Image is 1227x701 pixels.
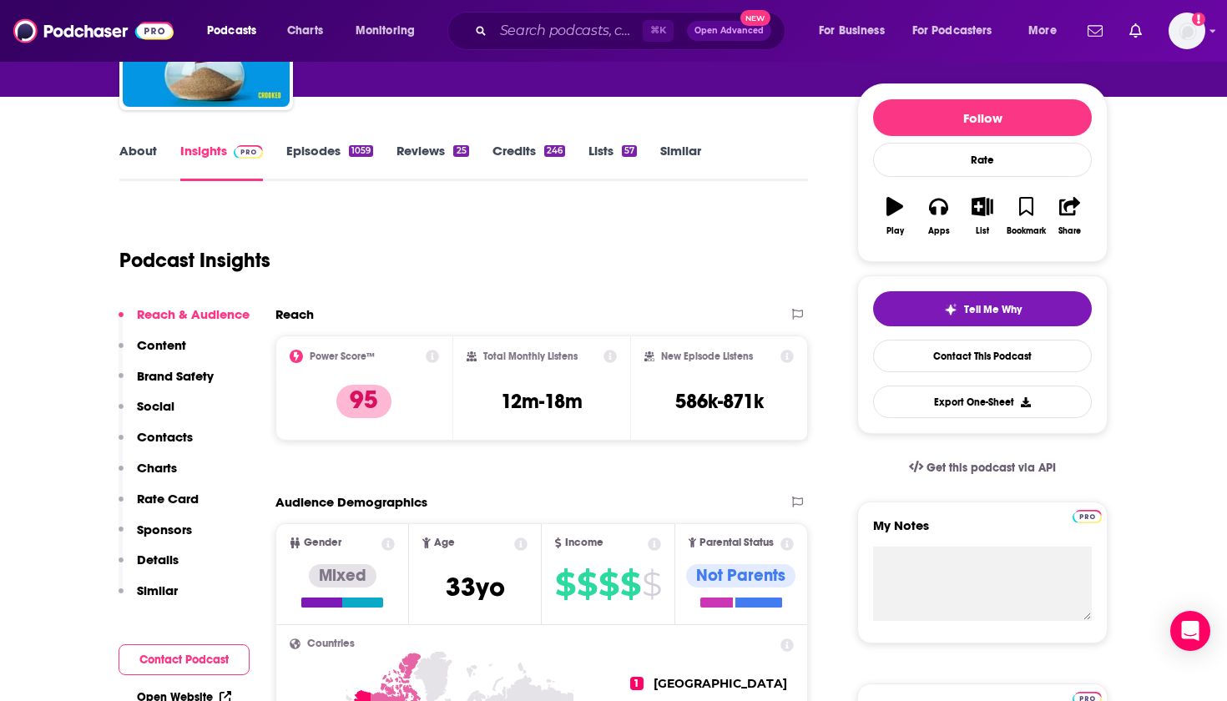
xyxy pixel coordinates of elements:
div: 246 [544,145,565,157]
div: Rate [873,143,1092,177]
button: Content [119,337,186,368]
button: Similar [119,582,178,613]
div: Open Intercom Messenger [1170,611,1210,651]
p: Similar [137,582,178,598]
div: Search podcasts, credits, & more... [463,12,801,50]
span: Open Advanced [694,27,764,35]
div: Not Parents [686,564,795,588]
h2: Power Score™ [310,350,375,362]
div: 57 [622,145,637,157]
a: Episodes1059 [286,143,373,181]
button: Sponsors [119,522,192,552]
span: $ [577,571,597,598]
a: Similar [660,143,701,181]
a: Lists57 [588,143,637,181]
p: Brand Safety [137,368,214,384]
a: Show notifications dropdown [1081,17,1109,45]
button: open menu [901,18,1017,44]
span: ⌘ K [643,20,674,42]
span: 33 yo [446,571,505,603]
span: 1 [630,677,644,690]
span: For Podcasters [912,19,992,43]
button: Apps [916,186,960,246]
button: Reach & Audience [119,306,250,337]
h3: 586k-871k [675,389,764,414]
a: Reviews25 [396,143,468,181]
span: Parental Status [699,537,774,548]
button: Export One-Sheet [873,386,1092,418]
h2: Total Monthly Listens [483,350,578,362]
button: open menu [1017,18,1078,44]
span: Charts [287,19,323,43]
span: Get this podcast via API [927,461,1056,475]
h2: Audience Demographics [275,494,427,510]
a: Credits246 [492,143,565,181]
button: tell me why sparkleTell Me Why [873,291,1092,326]
button: open menu [807,18,906,44]
span: More [1028,19,1057,43]
div: Apps [928,226,950,236]
button: Share [1048,186,1092,246]
span: Monitoring [356,19,415,43]
div: Play [886,226,904,236]
img: User Profile [1169,13,1205,49]
span: $ [555,571,575,598]
a: Contact This Podcast [873,340,1092,372]
span: Income [565,537,603,548]
h2: Reach [275,306,314,322]
div: Share [1058,226,1081,236]
a: Show notifications dropdown [1123,17,1149,45]
h3: 12m-18m [501,389,583,414]
img: Podchaser Pro [1073,510,1102,523]
button: List [961,186,1004,246]
span: Age [434,537,455,548]
button: Show profile menu [1169,13,1205,49]
span: Logged in as lorenzaingram [1169,13,1205,49]
span: $ [642,571,661,598]
p: 95 [336,385,391,418]
p: Contacts [137,429,193,445]
button: Open AdvancedNew [687,21,771,41]
input: Search podcasts, credits, & more... [493,18,643,44]
p: Content [137,337,186,353]
span: For Business [819,19,885,43]
button: Follow [873,99,1092,136]
label: My Notes [873,517,1092,547]
span: Podcasts [207,19,256,43]
button: Bookmark [1004,186,1048,246]
a: InsightsPodchaser Pro [180,143,263,181]
a: Get this podcast via API [896,447,1069,488]
button: Details [119,552,179,582]
img: tell me why sparkle [944,303,957,316]
p: Details [137,552,179,567]
div: List [976,226,989,236]
img: Podchaser Pro [234,145,263,159]
p: Reach & Audience [137,306,250,322]
div: Mixed [309,564,376,588]
button: Play [873,186,916,246]
button: Contact Podcast [119,644,250,675]
button: Charts [119,460,177,491]
span: [GEOGRAPHIC_DATA] [654,676,787,691]
button: Brand Safety [119,368,214,399]
button: open menu [195,18,278,44]
span: Gender [304,537,341,548]
p: Charts [137,460,177,476]
a: About [119,143,157,181]
p: Rate Card [137,491,199,507]
p: Sponsors [137,522,192,537]
svg: Add a profile image [1192,13,1205,26]
a: Charts [276,18,333,44]
button: Contacts [119,429,193,460]
span: New [740,10,770,26]
button: Social [119,398,174,429]
span: Countries [307,638,355,649]
h1: Podcast Insights [119,248,270,273]
img: Podchaser - Follow, Share and Rate Podcasts [13,15,174,47]
div: Bookmark [1007,226,1046,236]
div: 1059 [349,145,373,157]
a: Pro website [1073,507,1102,523]
span: $ [620,571,640,598]
div: 25 [453,145,468,157]
button: open menu [344,18,437,44]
